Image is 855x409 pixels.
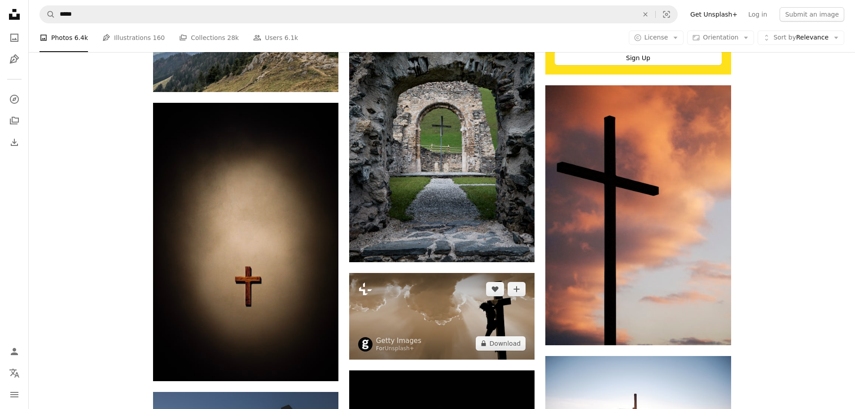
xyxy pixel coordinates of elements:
span: 28k [227,33,239,43]
div: For [376,345,421,352]
button: Add to Collection [508,282,526,296]
span: Orientation [703,34,738,41]
span: License [645,34,668,41]
button: Menu [5,386,23,404]
button: Submit an image [780,7,844,22]
button: Clear [636,6,655,23]
a: Explore [5,90,23,108]
button: Visual search [656,6,677,23]
a: a stone archway with a cross in it [349,119,535,127]
img: Go to Getty Images's profile [358,337,373,352]
a: Get Unsplash+ [685,7,743,22]
a: Unsplash+ [385,345,414,352]
button: License [629,31,684,45]
a: cross cutout decor [153,237,338,246]
a: Photos [5,29,23,47]
a: Illustrations 160 [102,23,165,52]
span: 160 [153,33,165,43]
span: Relevance [773,33,829,42]
a: silhouette of large cross under orange sky [545,211,731,219]
span: Sort by [773,34,796,41]
a: Log in [743,7,772,22]
form: Find visuals sitewide [39,5,678,23]
a: Collections [5,112,23,130]
button: Search Unsplash [40,6,55,23]
a: Users 6.1k [253,23,298,52]
div: Sign Up [555,51,721,65]
button: Sort byRelevance [758,31,844,45]
a: Home — Unsplash [5,5,23,25]
button: Like [486,282,504,296]
span: 6.1k [285,33,298,43]
button: Download [476,336,526,351]
img: cross cutout decor [153,103,338,381]
img: silhouette of large cross under orange sky [545,85,731,345]
a: Getty Images [376,336,421,345]
button: Orientation [687,31,754,45]
a: Download History [5,133,23,151]
a: Collections 28k [179,23,239,52]
button: Language [5,364,23,382]
img: A person on a cross with a sky background [349,273,535,360]
a: A person on a cross with a sky background [349,312,535,320]
a: Log in / Sign up [5,343,23,361]
a: Illustrations [5,50,23,68]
